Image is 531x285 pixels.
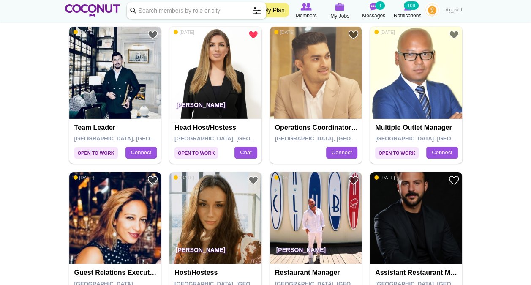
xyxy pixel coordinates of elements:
a: Chat [234,147,257,159]
span: [DATE] [374,29,395,35]
span: [DATE] [274,29,295,35]
a: Connect [426,147,457,159]
img: Browse Members [300,3,311,11]
span: Open to Work [375,147,419,159]
img: Home [65,4,120,17]
span: [GEOGRAPHIC_DATA], [GEOGRAPHIC_DATA] [375,135,496,142]
span: Open to Work [174,147,218,159]
span: Members [295,11,316,20]
small: 4 [375,1,384,10]
h4: Guest Relations Executive [74,269,158,277]
input: Search members by role or city [127,2,266,19]
span: [DATE] [174,175,194,181]
span: [GEOGRAPHIC_DATA], [GEOGRAPHIC_DATA] [174,135,295,142]
a: Add to Favourites [147,30,158,40]
span: [DATE] [274,175,295,181]
span: [GEOGRAPHIC_DATA], [GEOGRAPHIC_DATA] [74,135,195,142]
a: My Jobs My Jobs [323,2,357,20]
p: [PERSON_NAME] [169,95,261,119]
a: Connect [125,147,157,159]
h4: Assistant Restaurant Manager [375,269,459,277]
p: [PERSON_NAME] [169,240,261,264]
a: Connect [326,147,357,159]
a: Add to Favourites [449,175,459,186]
small: 109 [404,1,418,10]
a: Messages Messages 4 [357,2,391,20]
span: [DATE] [374,175,395,181]
h4: Operations Coordinator/Customer service [275,124,359,132]
a: My Plan [259,3,289,17]
a: Add to Favourites [147,175,158,186]
span: [GEOGRAPHIC_DATA], [GEOGRAPHIC_DATA] [275,135,395,142]
a: Add to Favourites [248,175,259,186]
a: Browse Members Members [289,2,323,20]
span: Open to Work [74,147,118,159]
a: Add to Favourites [348,175,359,186]
a: Remove from Favourites [248,30,259,40]
h4: Multiple Outlet Manager [375,124,459,132]
h4: Host/Hostess [174,269,259,277]
span: [DATE] [174,29,194,35]
span: Notifications [394,11,421,20]
span: My Jobs [330,12,349,20]
h4: Head Host/Hostess [174,124,259,132]
a: Notifications Notifications 109 [391,2,425,20]
span: [DATE] [74,175,94,181]
img: My Jobs [335,3,345,11]
span: [DATE] [74,29,94,35]
img: Messages [370,3,378,11]
img: Notifications [404,3,411,11]
h4: Team leader [74,124,158,132]
a: العربية [441,2,466,19]
p: [PERSON_NAME] [270,240,362,264]
h4: Restaurant Manager [275,269,359,277]
a: Add to Favourites [348,30,359,40]
span: Messages [362,11,385,20]
a: Add to Favourites [449,30,459,40]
